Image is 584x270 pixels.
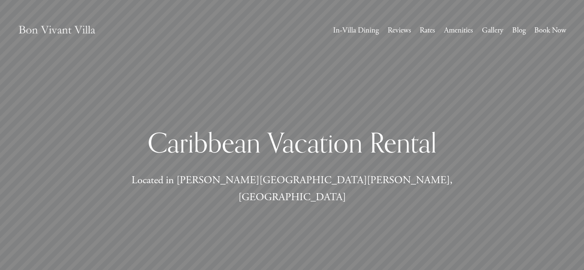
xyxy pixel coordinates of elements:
[87,126,497,160] h1: Caribbean Vacation Rental
[482,24,503,37] a: Gallery
[420,24,435,37] a: Rates
[87,172,497,206] p: Located in [PERSON_NAME][GEOGRAPHIC_DATA][PERSON_NAME], [GEOGRAPHIC_DATA]
[388,24,411,37] a: Reviews
[18,18,96,44] img: Caribbean Vacation Rental | Bon Vivant Villa
[444,24,473,37] a: Amenities
[333,24,379,37] a: In-Villa Dining
[512,24,526,37] a: Blog
[534,24,566,37] a: Book Now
